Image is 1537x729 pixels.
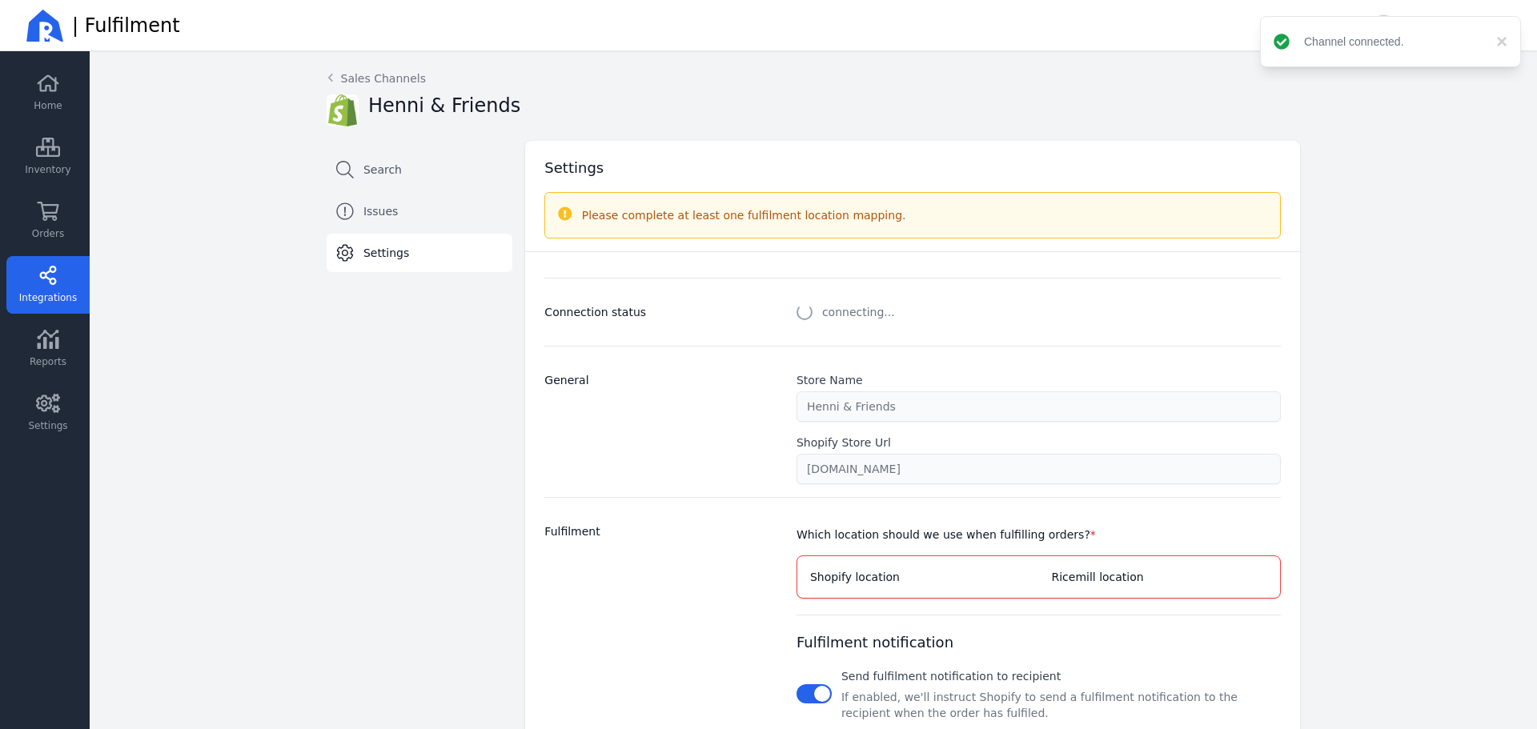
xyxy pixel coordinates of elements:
[25,163,70,176] span: Inventory
[797,455,1280,483] input: e.g. https://my-shopify-store.myshopify.com
[327,192,512,230] a: Issues
[32,227,64,240] span: Orders
[30,355,66,368] span: Reports
[544,304,777,320] h3: Connection status
[1304,34,1488,50] div: Channel connected.
[327,150,512,189] a: Search
[1488,32,1507,51] button: close
[1051,569,1267,585] h3: Ricemill location
[363,245,409,261] span: Settings
[797,631,953,654] h2: Fulfilment notification
[797,372,863,388] label: Store Name
[797,615,1281,721] div: fulfilment notification
[797,392,1280,421] input: e.g. My Shopify Store
[841,670,1061,683] span: Send fulfilment notification to recipient
[797,435,891,451] label: Shopify Store Url
[822,304,895,320] span: connecting...
[28,419,67,432] span: Settings
[363,162,402,178] span: Search
[72,13,180,38] span: | Fulfilment
[797,527,1096,543] p: Which location should we use when fulfilling orders?
[797,359,1281,484] div: General
[582,206,1267,225] div: Please complete at least one fulfilment location mapping.
[544,157,604,179] h2: Settings
[327,70,426,86] a: Sales Channels
[544,523,777,539] h3: Fulfilment
[327,234,512,272] a: Settings
[363,203,399,219] span: Issues
[327,94,359,126] img: SHOPIFY
[19,291,77,304] span: Integrations
[1366,8,1518,43] button: [PERSON_NAME]
[841,689,1281,721] p: If enabled, we'll instruct Shopify to send a fulfilment notification to the recipient when the or...
[34,99,62,112] span: Home
[1302,14,1325,37] a: Helpdesk
[26,6,64,45] img: Ricemill Logo
[810,569,900,585] h3: Shopify location
[544,372,777,388] h3: General
[368,93,520,118] h2: Henni & Friends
